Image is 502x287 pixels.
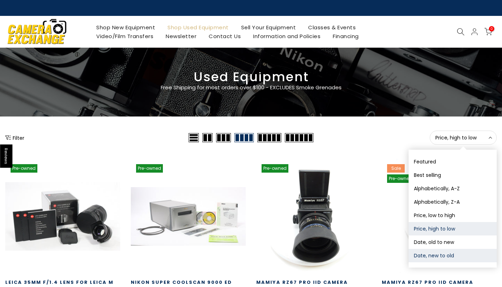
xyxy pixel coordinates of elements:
[247,32,327,41] a: Information and Policies
[160,32,203,41] a: Newsletter
[409,209,497,222] button: Price, low to high
[5,72,497,82] h3: Used Equipment
[5,134,24,141] button: Show filters
[161,23,235,32] a: Shop Used Equipment
[90,32,160,41] a: Video/Film Transfers
[409,222,497,235] button: Price, high to low
[435,134,491,141] span: Price, high to low
[409,168,497,182] button: Best selling
[430,131,497,145] button: Price, high to low
[90,23,161,32] a: Shop New Equipment
[203,32,247,41] a: Contact Us
[302,23,362,32] a: Classes & Events
[409,249,497,262] button: Date, new to old
[327,32,365,41] a: Financing
[489,26,494,31] span: 0
[484,28,492,36] a: 0
[409,195,497,209] button: Alphabetically, Z-A
[409,182,497,195] button: Alphabetically, A-Z
[409,235,497,249] button: Date, old to new
[235,23,302,32] a: Sell Your Equipment
[409,155,497,168] button: Featured
[119,83,383,92] p: Free Shipping for most orders over $100 - EXCLUDES Smoke Grenades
